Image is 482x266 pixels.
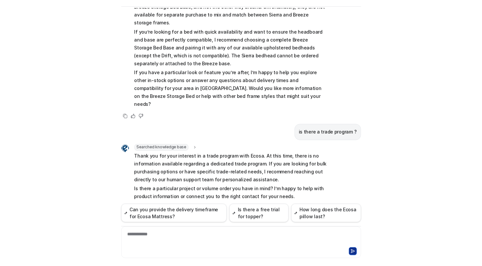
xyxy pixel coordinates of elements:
[121,204,227,222] button: Can you provide the delivery timeframe for Ecosa Mattress?
[299,128,357,136] p: is there a trade program ?
[134,28,327,68] p: If you’re looking for a bed with quick availability and want to ensure the headboard and base are...
[134,69,327,108] p: If you have a particular look or feature you’re after, I’m happy to help you explore other in-sto...
[229,204,288,222] button: Is there a free trial for topper?
[291,204,361,222] button: How long does the Ecosa pillow last?
[121,144,129,152] img: Widget
[134,144,188,151] span: Searched knowledge base
[134,185,327,200] p: Is there a particular project or volume order you have in mind? I’m happy to help with product in...
[134,152,327,184] p: Thank you for your interest in a trade program with Ecosa. At this time, there is no information ...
